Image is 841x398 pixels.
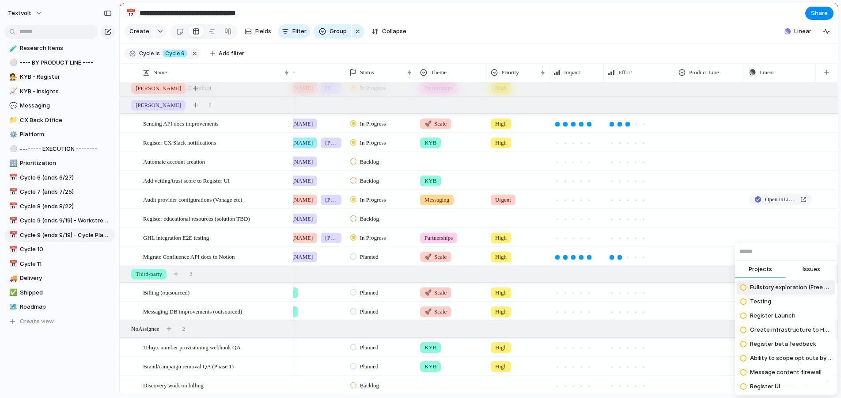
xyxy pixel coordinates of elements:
[750,340,816,348] span: Register beta feedback
[750,368,822,377] span: Message content firewall
[750,325,831,334] span: Create infrastructure to Handle Usage Billing
[749,265,772,274] span: Projects
[750,297,771,306] span: Testing
[735,261,786,279] button: Projects
[750,354,831,363] span: Ability to scope opt outs by brand, so that a contact opting out of one brand do
[786,261,837,279] button: Issues
[750,382,780,391] span: Register UI
[750,311,796,320] span: Register Launch
[803,265,820,274] span: Issues
[750,283,831,292] span: Fullstory exploration (Free plan) vs. SmartLook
